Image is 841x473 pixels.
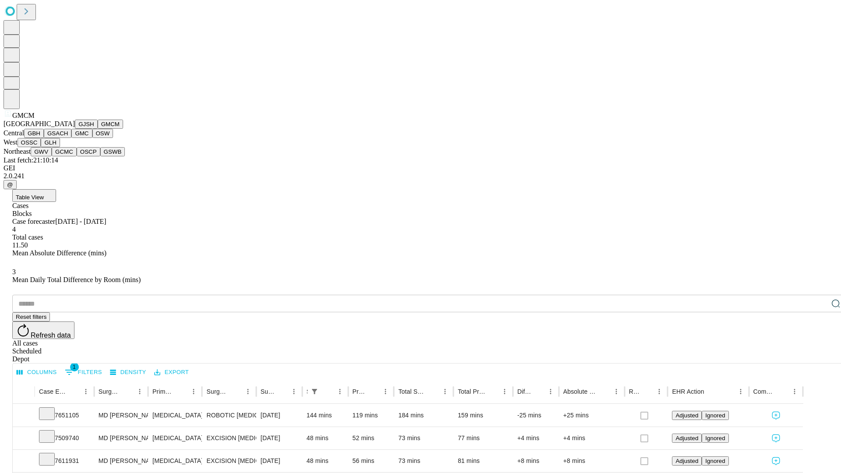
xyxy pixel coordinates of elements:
div: 159 mins [458,404,509,427]
div: Comments [753,388,775,395]
span: Adjusted [675,412,698,419]
span: 11.50 [12,241,28,249]
div: MD [PERSON_NAME] [PERSON_NAME] Md [99,427,144,449]
button: Menu [134,385,146,398]
button: Sort [276,385,288,398]
div: Total Predicted Duration [458,388,485,395]
button: OSSC [18,138,41,147]
div: GEI [4,164,837,172]
span: West [4,138,18,146]
span: Ignored [705,412,725,419]
button: Menu [379,385,392,398]
span: Central [4,129,24,137]
button: Menu [80,385,92,398]
div: Case Epic Id [39,388,67,395]
div: Surgery Name [206,388,228,395]
button: Ignored [702,411,728,420]
button: GCMC [52,147,77,156]
span: Table View [16,194,44,201]
button: GJSH [75,120,98,129]
div: +4 mins [563,427,620,449]
span: Ignored [705,458,725,464]
span: GMCM [12,112,35,119]
button: Menu [498,385,511,398]
span: [DATE] - [DATE] [55,218,106,225]
button: GSACH [44,129,71,138]
button: GSWB [100,147,125,156]
div: [MEDICAL_DATA] [152,404,198,427]
div: 7509740 [39,427,90,449]
div: [MEDICAL_DATA] [152,427,198,449]
button: GBH [24,129,44,138]
div: Primary Service [152,388,174,395]
button: Expand [17,431,30,446]
div: Surgery Date [261,388,275,395]
div: 73 mins [398,450,449,472]
button: Show filters [308,385,321,398]
div: Predicted In Room Duration [353,388,367,395]
div: 2.0.241 [4,172,837,180]
div: +25 mins [563,404,620,427]
button: Sort [121,385,134,398]
button: Sort [322,385,334,398]
div: EHR Action [672,388,704,395]
div: EXCISION [MEDICAL_DATA] LESION EXCEPT [MEDICAL_DATA] TRUNK ETC 3.1 TO 4 CM [206,427,251,449]
div: [MEDICAL_DATA] [152,450,198,472]
button: Sort [367,385,379,398]
button: Sort [486,385,498,398]
button: Show filters [63,365,104,379]
button: Adjusted [672,456,702,466]
div: 7651105 [39,404,90,427]
button: Export [152,366,191,379]
button: Sort [776,385,788,398]
span: 1 [70,363,79,371]
button: Sort [67,385,80,398]
button: OSW [92,129,113,138]
span: Adjusted [675,458,698,464]
button: Sort [641,385,653,398]
button: Sort [598,385,610,398]
button: Menu [242,385,254,398]
span: Refresh data [31,332,71,339]
div: 77 mins [458,427,509,449]
div: [DATE] [261,427,298,449]
button: GLH [41,138,60,147]
div: -25 mins [517,404,555,427]
div: [DATE] [261,450,298,472]
span: Last fetch: 21:10:14 [4,156,58,164]
div: 48 mins [307,427,344,449]
div: MD [PERSON_NAME] [PERSON_NAME] Md [99,450,144,472]
button: @ [4,180,17,189]
div: 56 mins [353,450,390,472]
button: Table View [12,189,56,202]
button: Sort [427,385,439,398]
span: Case forecaster [12,218,55,225]
div: Resolved in EHR [629,388,640,395]
div: 184 mins [398,404,449,427]
button: GMC [71,129,92,138]
div: +4 mins [517,427,555,449]
span: @ [7,181,13,188]
button: Menu [187,385,200,398]
span: 4 [12,226,16,233]
button: Menu [735,385,747,398]
div: Surgeon Name [99,388,120,395]
span: Northeast [4,148,31,155]
span: [GEOGRAPHIC_DATA] [4,120,75,127]
button: Expand [17,408,30,424]
div: 73 mins [398,427,449,449]
button: Menu [544,385,557,398]
button: Refresh data [12,321,74,339]
button: Sort [532,385,544,398]
div: +8 mins [563,450,620,472]
button: Density [108,366,148,379]
span: Reset filters [16,314,46,320]
button: Expand [17,454,30,469]
div: 7611931 [39,450,90,472]
button: Reset filters [12,312,50,321]
button: Adjusted [672,434,702,443]
span: Ignored [705,435,725,441]
button: Ignored [702,456,728,466]
button: Sort [175,385,187,398]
